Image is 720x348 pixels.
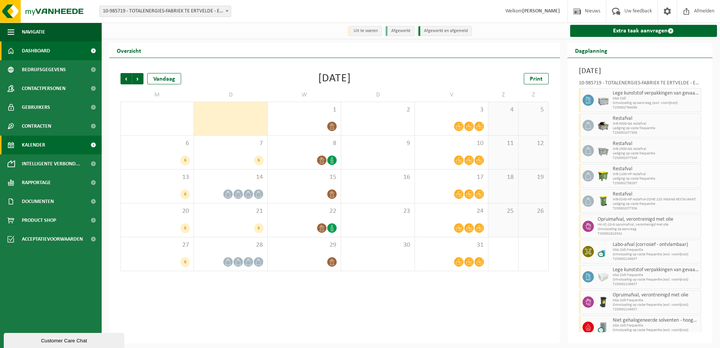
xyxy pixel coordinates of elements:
[419,173,484,182] span: 17
[194,88,267,102] td: D
[109,43,149,58] h2: Overzicht
[567,43,615,58] h2: Dagplanning
[522,207,545,215] span: 26
[492,106,514,114] span: 4
[519,88,549,102] td: Z
[386,26,415,36] li: Afgewerkt
[272,106,337,114] span: 1
[419,241,484,249] span: 31
[22,173,51,192] span: Rapportage
[613,257,699,261] span: T250002136637
[272,241,337,249] span: 29
[272,139,337,148] span: 8
[121,88,194,102] td: M
[268,88,341,102] td: W
[613,191,699,197] span: Restafval
[272,207,337,215] span: 22
[22,211,56,230] span: Product Shop
[613,252,699,257] span: Omwisseling op vaste frequentie (excl. voorrijkost)
[345,207,410,215] span: 23
[419,207,484,215] span: 24
[598,120,609,131] img: WB-5000-GAL-GY-01
[598,170,609,182] img: WB-1100-HPE-GN-50
[100,6,231,17] span: 10-985719 - TOTALENERGIES-FABRIEK TE ERTVELDE - ERTVELDE
[613,324,699,328] span: KGA Colli Frequentie
[524,73,549,84] a: Print
[598,227,699,232] span: Omwisseling op aanvraag
[198,173,263,182] span: 14
[488,88,519,102] td: Z
[492,207,514,215] span: 25
[272,173,337,182] span: 15
[613,181,699,186] span: T250002738267
[22,41,50,60] span: Dashboard
[613,282,699,287] span: T250002136637
[22,79,66,98] span: Contactpersonen
[22,60,66,79] span: Bedrijfsgegevens
[522,173,545,182] span: 19
[125,139,190,148] span: 6
[415,88,488,102] td: V
[180,189,190,199] div: 6
[598,217,699,223] span: Opruimafval, verontreinigd met olie
[22,154,80,173] span: Intelligente verbond...
[598,246,609,257] img: LP-OT-00060-CU
[613,122,699,126] span: WB-5000-GA restafval
[198,207,263,215] span: 21
[99,6,231,17] span: 10-985719 - TOTALENERGIES-FABRIEK TE ERTVELDE - ERTVELDE
[492,173,514,182] span: 18
[198,241,263,249] span: 28
[125,241,190,249] span: 27
[579,66,702,77] h3: [DATE]
[180,223,190,233] div: 6
[254,223,264,233] div: 6
[613,278,699,282] span: Omwisseling op vaste frequentie (excl. voorrijkost)
[22,136,45,154] span: Kalender
[22,98,50,117] span: Gebruikers
[341,88,415,102] td: D
[180,257,190,267] div: 6
[22,230,83,249] span: Acceptatievoorwaarden
[613,177,699,181] span: Lediging op vaste frequentie
[598,95,609,106] img: PB-LB-0680-HPE-GY-11
[418,26,472,36] li: Afgewerkt en afgemeld
[345,241,410,249] span: 30
[598,223,699,227] span: HK-XZ-20-G opruimafval, verontreinigd met olie
[613,307,699,312] span: T250002136637
[613,116,699,122] span: Restafval
[22,117,51,136] span: Contracten
[598,195,609,207] img: WB-0240-HPE-GN-50
[579,81,702,88] div: 10-985719 - TOTALENERGIES-FABRIEK TE ERTVELDE - ERTVELDE
[570,25,717,37] a: Extra taak aanvragen
[613,166,699,172] span: Restafval
[598,232,699,236] span: T250002819342
[22,23,45,41] span: Navigatie
[613,267,699,273] span: Lege kunststof verpakkingen van gevaarlijke stoffen
[345,139,410,148] span: 9
[598,296,609,308] img: WB-0240-HPE-BK-01
[613,96,699,101] span: KGA Colli
[125,207,190,215] span: 20
[598,271,609,282] img: PB-LB-0680-HPE-GY-02
[613,242,699,248] span: Labo-afval (corrosief - ontvlambaar)
[613,328,699,333] span: Omwisseling op vaste frequentie (excl. voorrijkost)
[419,106,484,114] span: 3
[613,273,699,278] span: KGA Colli Frequentie
[613,105,699,110] span: T250002764086
[22,192,54,211] span: Documenten
[345,173,410,182] span: 16
[613,131,699,135] span: T250002077300
[613,206,699,211] span: T250002077356
[345,106,410,114] span: 2
[613,298,699,303] span: KGA Colli Frequentie
[522,139,545,148] span: 12
[613,101,699,105] span: Omwisseling op aanvraag (excl. voorrijkost)
[530,76,543,82] span: Print
[348,26,382,36] li: Uit te voeren
[613,317,699,324] span: Niet gehalogeneerde solventen - hoogcalorisch in 200lt-vat
[613,90,699,96] span: Lege kunststof verpakkingen van gevaarlijke stoffen
[125,173,190,182] span: 13
[4,331,126,348] iframe: chat widget
[254,156,264,165] div: 6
